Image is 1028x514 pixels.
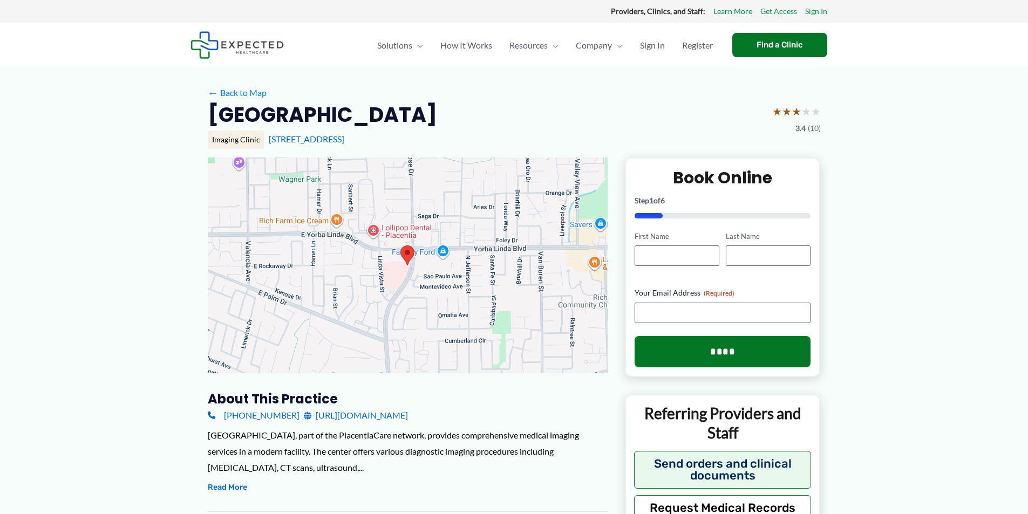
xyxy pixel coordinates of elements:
h3: About this practice [208,390,608,407]
img: Expected Healthcare Logo - side, dark font, small [190,31,284,59]
a: [STREET_ADDRESS] [269,134,344,144]
span: Register [682,26,713,64]
span: ★ [801,101,811,121]
a: [URL][DOMAIN_NAME] [304,407,408,423]
a: Sign In [631,26,673,64]
div: Imaging Clinic [208,131,264,149]
button: Send orders and clinical documents [634,451,812,489]
span: ★ [792,101,801,121]
a: How It Works [432,26,501,64]
a: Sign In [805,4,827,18]
span: (10) [808,121,821,135]
a: [PHONE_NUMBER] [208,407,299,423]
span: Menu Toggle [612,26,623,64]
a: Learn More [713,4,752,18]
span: Company [576,26,612,64]
span: 1 [649,196,653,205]
span: Menu Toggle [412,26,423,64]
a: SolutionsMenu Toggle [369,26,432,64]
a: Get Access [760,4,797,18]
strong: Providers, Clinics, and Staff: [611,6,705,16]
a: ResourcesMenu Toggle [501,26,567,64]
span: 6 [661,196,665,205]
a: Register [673,26,721,64]
div: [GEOGRAPHIC_DATA], part of the PlacentiaCare network, provides comprehensive medical imaging serv... [208,427,608,475]
a: Find a Clinic [732,33,827,57]
label: First Name [635,231,719,242]
span: ★ [811,101,821,121]
span: How It Works [440,26,492,64]
p: Step of [635,197,811,204]
span: ★ [772,101,782,121]
nav: Primary Site Navigation [369,26,721,64]
span: Solutions [377,26,412,64]
p: Referring Providers and Staff [634,403,812,443]
a: CompanyMenu Toggle [567,26,631,64]
span: Sign In [640,26,665,64]
button: Read More [208,481,247,494]
span: 3.4 [795,121,806,135]
span: ← [208,87,218,98]
span: Resources [509,26,548,64]
h2: [GEOGRAPHIC_DATA] [208,101,437,128]
span: (Required) [704,289,734,297]
label: Last Name [726,231,811,242]
span: ★ [782,101,792,121]
label: Your Email Address [635,287,811,298]
h2: Book Online [635,167,811,188]
a: ←Back to Map [208,85,267,101]
span: Menu Toggle [548,26,559,64]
